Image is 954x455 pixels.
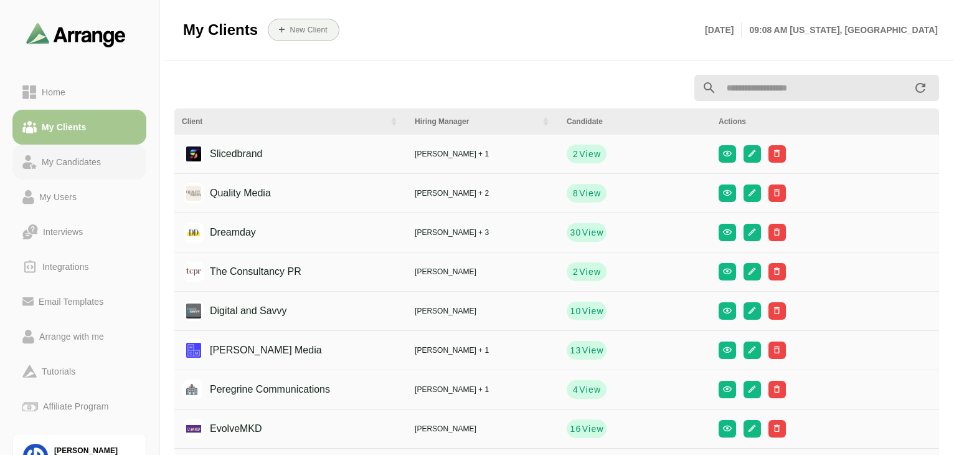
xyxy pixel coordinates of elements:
[37,120,91,135] div: My Clients
[415,384,552,395] div: [PERSON_NAME] + 1
[37,85,70,100] div: Home
[719,116,932,127] div: Actions
[579,187,601,199] span: View
[191,378,330,401] div: Peregrine Communications
[579,266,601,278] span: View
[415,188,552,199] div: [PERSON_NAME] + 2
[12,110,146,145] a: My Clients
[184,419,204,439] img: evolvemkd-logo.jpg
[191,142,263,166] div: Slicedbrand
[705,22,742,37] p: [DATE]
[34,294,108,309] div: Email Templates
[582,344,604,357] span: View
[12,319,146,354] a: Arrange with me
[569,344,581,357] strong: 13
[268,19,339,41] button: New Client
[569,226,581,239] strong: 30
[569,305,581,317] strong: 10
[191,417,262,441] div: EvolveMKD
[191,221,256,244] div: Dreamday
[572,187,579,199] strong: 8
[572,383,579,396] strong: 4
[184,223,204,242] img: dreamdayla_logo.jpg
[567,341,607,360] button: 13View
[567,223,607,242] button: 30View
[34,329,109,344] div: Arrange with me
[567,184,607,203] button: 8View
[579,383,601,396] span: View
[12,75,146,110] a: Home
[37,364,80,379] div: Tutorials
[415,266,552,277] div: [PERSON_NAME]
[37,155,106,170] div: My Candidates
[567,419,607,438] button: 16View
[12,284,146,319] a: Email Templates
[569,423,581,435] strong: 16
[289,26,327,34] b: New Client
[37,259,94,274] div: Integrations
[184,183,204,203] img: quality_media_logo.jpg
[567,145,607,163] button: 2View
[415,423,552,434] div: [PERSON_NAME]
[191,338,322,362] div: [PERSON_NAME] Media
[183,21,258,39] span: My Clients
[567,302,607,320] button: 10View
[38,224,88,239] div: Interviews
[582,423,604,435] span: View
[582,226,604,239] span: View
[567,380,607,399] button: 4View
[184,340,204,360] img: hannah_cranston_media_logo.jpg
[182,116,381,127] div: Client
[582,305,604,317] span: View
[38,399,113,414] div: Affiliate Program
[12,145,146,180] a: My Candidates
[913,80,928,95] i: appended action
[572,148,579,160] strong: 2
[415,227,552,238] div: [PERSON_NAME] + 3
[415,116,533,127] div: Hiring Manager
[184,144,204,164] img: slicedbrand_logo.jpg
[579,148,601,160] span: View
[415,148,552,160] div: [PERSON_NAME] + 1
[415,305,552,317] div: [PERSON_NAME]
[12,214,146,249] a: Interviews
[742,22,938,37] p: 09:08 AM [US_STATE], [GEOGRAPHIC_DATA]
[567,116,704,127] div: Candidate
[572,266,579,278] strong: 2
[12,180,146,214] a: My Users
[191,260,301,284] div: The Consultancy PR
[184,301,204,321] img: 1631367050045.jpg
[12,354,146,389] a: Tutorials
[34,189,82,204] div: My Users
[191,299,287,323] div: Digital and Savvy
[567,262,607,281] button: 2View
[182,380,202,400] img: placeholder logo
[184,262,204,282] img: tcpr.jpeg
[12,389,146,424] a: Affiliate Program
[415,345,552,356] div: [PERSON_NAME] + 1
[191,181,271,205] div: Quality Media
[12,249,146,284] a: Integrations
[26,22,126,47] img: arrangeai-name-small-logo.4d2b8aee.svg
